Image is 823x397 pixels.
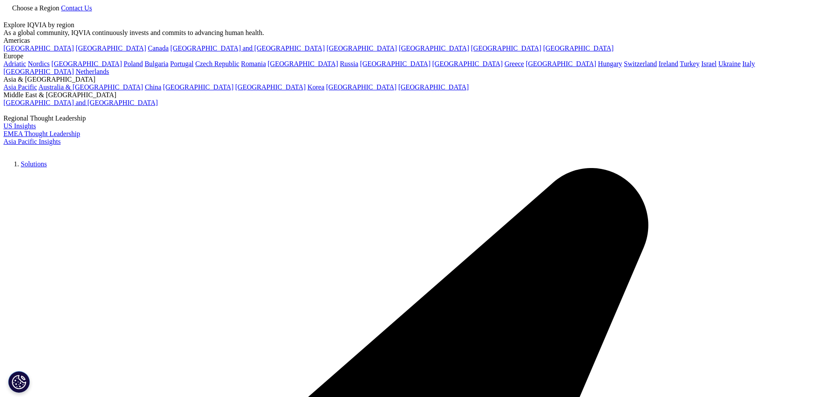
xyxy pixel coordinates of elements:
a: Canada [148,44,168,52]
a: Ireland [659,60,678,67]
a: EMEA Thought Leadership [3,130,80,137]
a: [GEOGRAPHIC_DATA] [399,44,469,52]
a: [GEOGRAPHIC_DATA] and [GEOGRAPHIC_DATA] [3,99,158,106]
a: Korea [308,83,324,91]
div: Middle East & [GEOGRAPHIC_DATA] [3,91,820,99]
a: Adriatic [3,60,26,67]
span: Choose a Region [12,4,59,12]
a: Asia Pacific Insights [3,138,60,145]
div: Regional Thought Leadership [3,114,820,122]
a: Contact Us [61,4,92,12]
a: Nordics [28,60,50,67]
a: [GEOGRAPHIC_DATA] [268,60,338,67]
a: [GEOGRAPHIC_DATA] [51,60,122,67]
div: Americas [3,37,820,44]
a: Ukraine [718,60,741,67]
a: [GEOGRAPHIC_DATA] [76,44,146,52]
a: US Insights [3,122,36,130]
a: Poland [124,60,143,67]
a: Czech Republic [195,60,239,67]
div: As a global community, IQVIA continuously invests and commits to advancing human health. [3,29,820,37]
a: [GEOGRAPHIC_DATA] [526,60,596,67]
a: Hungary [598,60,622,67]
a: Russia [340,60,359,67]
a: Greece [505,60,524,67]
a: [GEOGRAPHIC_DATA] [163,83,233,91]
a: Netherlands [76,68,109,75]
a: [GEOGRAPHIC_DATA] [543,44,613,52]
a: Romania [241,60,266,67]
a: [GEOGRAPHIC_DATA] and [GEOGRAPHIC_DATA] [170,44,324,52]
div: Asia & [GEOGRAPHIC_DATA] [3,76,820,83]
a: Bulgaria [145,60,168,67]
a: [GEOGRAPHIC_DATA] [235,83,306,91]
a: [GEOGRAPHIC_DATA] [3,68,74,75]
a: [GEOGRAPHIC_DATA] [327,44,397,52]
a: Israel [701,60,717,67]
a: Australia & [GEOGRAPHIC_DATA] [38,83,143,91]
a: [GEOGRAPHIC_DATA] [3,44,74,52]
a: Portugal [170,60,194,67]
a: Solutions [21,160,47,168]
a: Asia Pacific [3,83,37,91]
a: [GEOGRAPHIC_DATA] [398,83,469,91]
a: [GEOGRAPHIC_DATA] [471,44,541,52]
a: [GEOGRAPHIC_DATA] [432,60,503,67]
a: [GEOGRAPHIC_DATA] [360,60,430,67]
a: Turkey [680,60,700,67]
button: Impostazioni cookie [8,371,30,393]
a: China [145,83,161,91]
a: Switzerland [624,60,657,67]
div: Explore IQVIA by region [3,21,820,29]
a: [GEOGRAPHIC_DATA] [326,83,397,91]
a: Italy [742,60,755,67]
div: Europe [3,52,820,60]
